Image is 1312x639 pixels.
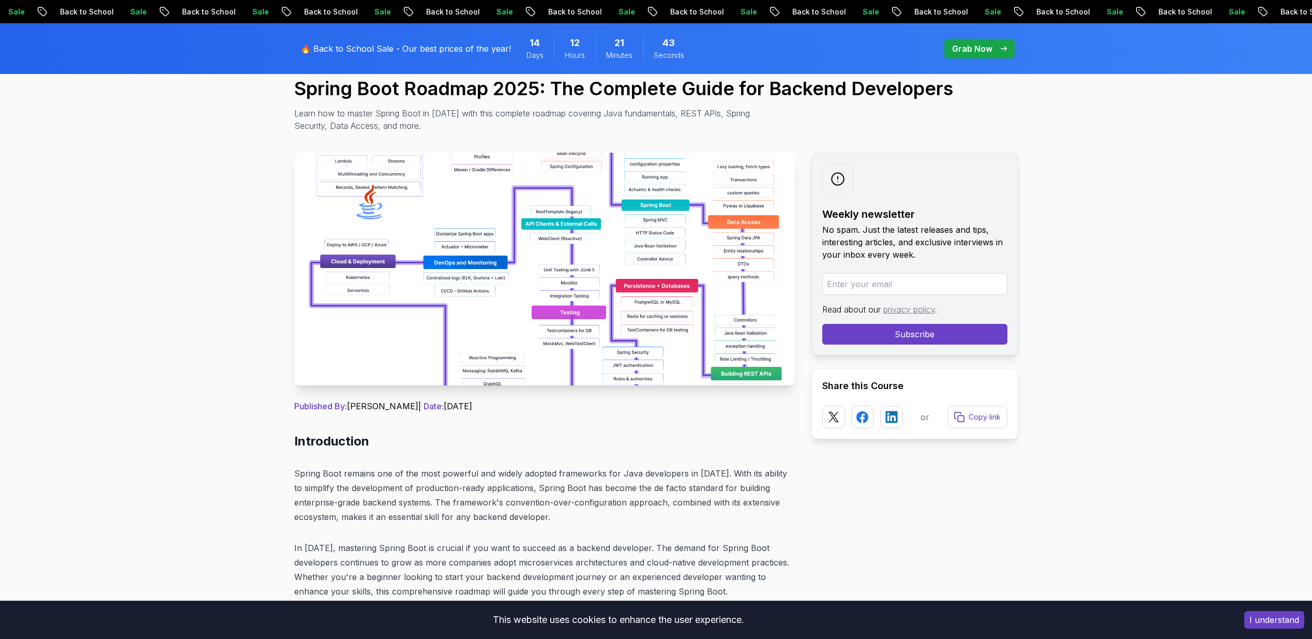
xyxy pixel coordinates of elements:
[822,224,1007,261] p: No spam. Just the latest releases and tips, interesting articles, and exclusive interviews in you...
[122,7,155,17] p: Sale
[174,7,244,17] p: Back to School
[784,7,854,17] p: Back to School
[294,78,1018,99] h1: Spring Boot Roadmap 2025: The Complete Guide for Backend Developers
[294,401,347,411] span: Published By:
[952,42,992,55] p: Grab Now
[565,50,585,61] span: Hours
[8,608,1229,631] div: This website uses cookies to enhance the user experience.
[294,107,758,132] p: Learn how to master Spring Boot in [DATE] with this complete roadmap covering Java fundamentals, ...
[822,207,1007,221] h2: Weekly newsletter
[1244,611,1304,629] button: Accept cookies
[424,401,444,411] span: Date:
[294,466,795,524] p: Spring Boot remains one of the most powerful and widely adopted frameworks for Java developers in...
[294,433,795,450] h2: Introduction
[52,7,122,17] p: Back to School
[822,273,1007,295] input: Enter your email
[526,50,544,61] span: Days
[822,379,1007,393] h2: Share this Course
[662,36,675,50] span: 43 Seconds
[606,50,632,61] span: Minutes
[732,7,765,17] p: Sale
[906,7,976,17] p: Back to School
[294,541,795,599] p: In [DATE], mastering Spring Boot is crucial if you want to succeed as a backend developer. The de...
[294,400,795,412] p: [PERSON_NAME] | [DATE]
[1098,7,1132,17] p: Sale
[1028,7,1098,17] p: Back to School
[662,7,732,17] p: Back to School
[947,406,1007,428] button: Copy link
[610,7,643,17] p: Sale
[366,7,399,17] p: Sale
[570,36,580,50] span: 12 Hours
[244,7,277,17] p: Sale
[969,412,1001,422] p: Copy link
[530,36,540,50] span: 14 Days
[296,7,366,17] p: Back to School
[822,324,1007,345] button: Subscribe
[300,42,511,55] p: 🔥 Back to School Sale - Our best prices of the year!
[614,36,624,50] span: 21 Minutes
[854,7,887,17] p: Sale
[294,153,795,385] img: Spring Boot Roadmap 2025: The Complete Guide for Backend Developers thumbnail
[822,303,1007,316] p: Read about our .
[418,7,488,17] p: Back to School
[654,50,684,61] span: Seconds
[976,7,1009,17] p: Sale
[921,411,929,423] p: or
[883,304,935,315] a: privacy policy
[540,7,610,17] p: Back to School
[1220,7,1254,17] p: Sale
[488,7,521,17] p: Sale
[1150,7,1220,17] p: Back to School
